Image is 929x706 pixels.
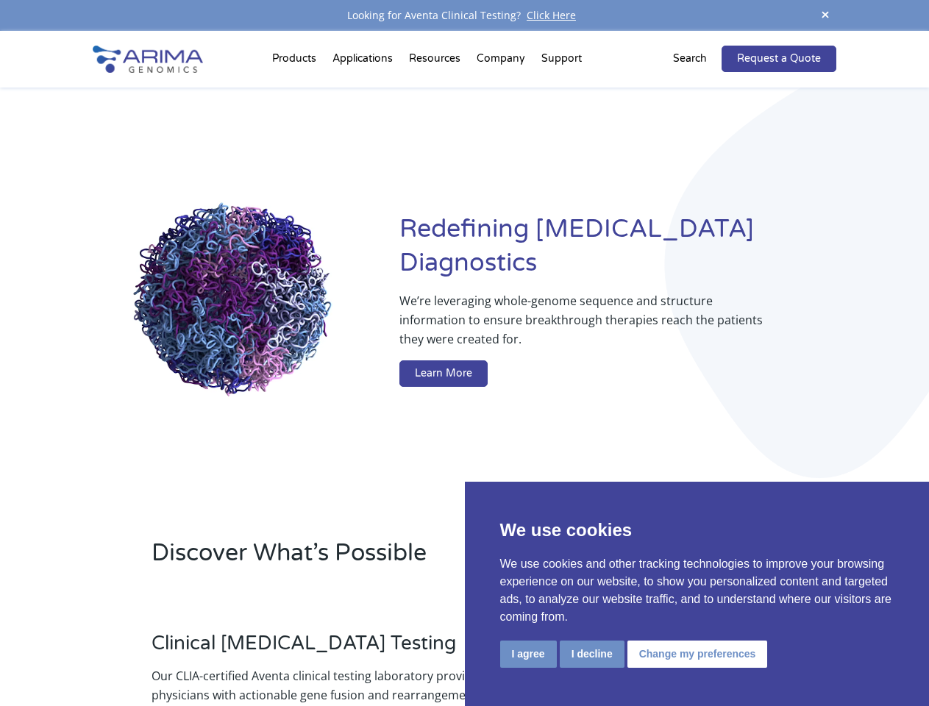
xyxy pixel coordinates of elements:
img: Arima-Genomics-logo [93,46,203,73]
p: We’re leveraging whole-genome sequence and structure information to ensure breakthrough therapies... [399,291,777,360]
button: Change my preferences [627,641,768,668]
h3: Clinical [MEDICAL_DATA] Testing [152,632,522,666]
p: Search [673,49,707,68]
a: Learn More [399,360,488,387]
button: I agree [500,641,557,668]
div: Looking for Aventa Clinical Testing? [93,6,836,25]
h1: Redefining [MEDICAL_DATA] Diagnostics [399,213,836,291]
a: Request a Quote [722,46,836,72]
a: Click Here [521,8,582,22]
button: I decline [560,641,624,668]
p: We use cookies [500,517,894,543]
p: We use cookies and other tracking technologies to improve your browsing experience on our website... [500,555,894,626]
h2: Discover What’s Possible [152,537,640,581]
